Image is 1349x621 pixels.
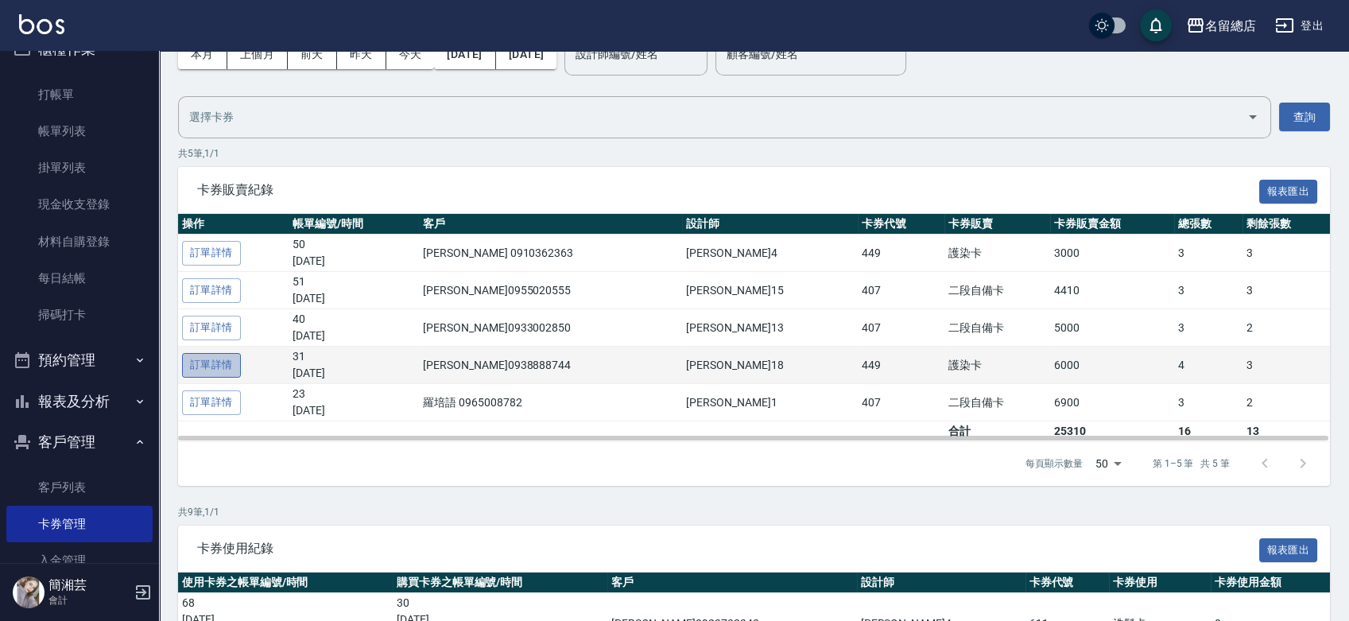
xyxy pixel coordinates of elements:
[1242,272,1330,309] td: 3
[1174,214,1242,235] th: 總張數
[1242,384,1330,421] td: 2
[858,384,945,421] td: 407
[6,113,153,149] a: 帳單列表
[1153,456,1230,471] p: 第 1–5 筆 共 5 筆
[178,146,1330,161] p: 共 5 筆, 1 / 1
[289,235,419,272] td: 50
[6,260,153,297] a: 每日結帳
[682,309,857,347] td: [PERSON_NAME]13
[288,40,337,69] button: 前天
[419,272,682,309] td: [PERSON_NAME]0955020555
[1050,384,1174,421] td: 6900
[1240,104,1266,130] button: Open
[293,328,415,344] p: [DATE]
[682,272,857,309] td: [PERSON_NAME]15
[1174,384,1242,421] td: 3
[682,384,857,421] td: [PERSON_NAME]1
[48,577,130,593] h5: 簡湘芸
[1259,541,1318,557] a: 報表匯出
[1279,103,1330,132] button: 查詢
[1050,347,1174,384] td: 6000
[1242,347,1330,384] td: 3
[6,297,153,333] a: 掃碼打卡
[1259,538,1318,563] button: 報表匯出
[6,542,153,579] a: 入金管理
[6,223,153,260] a: 材料自購登錄
[6,340,153,381] button: 預約管理
[858,235,945,272] td: 449
[1050,214,1174,235] th: 卡券販賣金額
[1205,16,1256,36] div: 名留總店
[197,182,1259,198] span: 卡券販賣紀錄
[419,384,682,421] td: 羅培語 0965008782
[419,347,682,384] td: [PERSON_NAME]0938888744
[6,421,153,463] button: 客戶管理
[858,347,945,384] td: 449
[496,40,556,69] button: [DATE]
[944,272,1050,309] td: 二段自備卡
[858,309,945,347] td: 407
[289,347,419,384] td: 31
[944,235,1050,272] td: 護染卡
[434,40,495,69] button: [DATE]
[682,214,857,235] th: 設計師
[944,309,1050,347] td: 二段自備卡
[289,384,419,421] td: 23
[1109,572,1211,593] th: 卡券使用
[1174,309,1242,347] td: 3
[293,365,415,382] p: [DATE]
[1269,11,1330,41] button: 登出
[182,278,241,303] a: 訂單詳情
[178,40,227,69] button: 本月
[1174,235,1242,272] td: 3
[944,421,1050,442] td: 合計
[227,40,288,69] button: 上個月
[393,572,607,593] th: 購買卡券之帳單編號/時間
[1174,347,1242,384] td: 4
[858,214,945,235] th: 卡券代號
[182,316,241,340] a: 訂單詳情
[386,40,435,69] button: 今天
[419,214,682,235] th: 客戶
[6,186,153,223] a: 現金收支登錄
[1050,272,1174,309] td: 4410
[178,214,289,235] th: 操作
[182,390,241,415] a: 訂單詳情
[293,402,415,419] p: [DATE]
[1089,442,1127,485] div: 50
[289,309,419,347] td: 40
[337,40,386,69] button: 昨天
[1242,421,1330,442] td: 13
[944,384,1050,421] td: 二段自備卡
[858,272,945,309] td: 407
[944,347,1050,384] td: 護染卡
[682,347,857,384] td: [PERSON_NAME]18
[1174,272,1242,309] td: 3
[1242,235,1330,272] td: 3
[6,469,153,506] a: 客戶列表
[13,576,45,608] img: Person
[178,572,393,593] th: 使用卡券之帳單編號/時間
[1259,183,1318,198] a: 報表匯出
[6,149,153,186] a: 掛單列表
[1174,421,1242,442] td: 16
[1211,572,1330,593] th: 卡券使用金額
[1050,309,1174,347] td: 5000
[289,272,419,309] td: 51
[6,76,153,113] a: 打帳單
[19,14,64,34] img: Logo
[1050,421,1174,442] td: 25310
[293,253,415,270] p: [DATE]
[682,235,857,272] td: [PERSON_NAME]4
[1180,10,1262,42] button: 名留總店
[182,241,241,266] a: 訂單詳情
[197,541,1259,557] span: 卡券使用紀錄
[48,593,130,607] p: 會計
[293,290,415,307] p: [DATE]
[1025,456,1083,471] p: 每頁顯示數量
[289,214,419,235] th: 帳單編號/時間
[944,214,1050,235] th: 卡券販賣
[178,505,1330,519] p: 共 9 筆, 1 / 1
[419,235,682,272] td: [PERSON_NAME] 0910362363
[185,103,1240,131] input: 選擇卡券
